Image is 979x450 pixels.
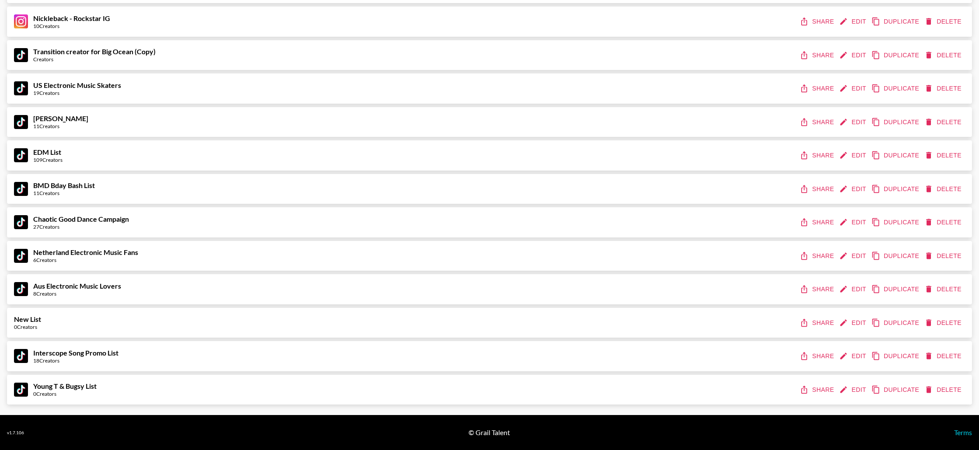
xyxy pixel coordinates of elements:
[870,14,923,30] button: duplicate
[14,148,28,162] img: TikTok
[923,80,965,97] button: delete
[798,147,837,164] button: share
[33,90,121,96] div: 19 Creators
[870,382,923,398] button: duplicate
[14,315,41,323] strong: New List
[798,348,837,364] button: share
[33,148,61,156] strong: EDM List
[33,290,121,297] div: 8 Creators
[923,181,965,197] button: delete
[837,315,870,331] button: edit
[14,81,28,95] img: TikTok
[923,114,965,130] button: delete
[33,47,156,56] strong: Transition creator for Big Ocean (Copy)
[7,430,24,436] div: v 1.7.106
[14,115,28,129] img: TikTok
[837,348,870,364] button: edit
[870,181,923,197] button: duplicate
[837,281,870,297] button: edit
[33,248,138,256] strong: Netherland Electronic Music Fans
[870,47,923,63] button: duplicate
[870,214,923,230] button: duplicate
[798,382,837,398] button: share
[798,315,837,331] button: share
[923,47,965,63] button: delete
[33,357,118,364] div: 18 Creators
[837,47,870,63] button: edit
[870,147,923,164] button: duplicate
[33,123,88,129] div: 11 Creators
[33,349,118,357] strong: Interscope Song Promo List
[798,181,837,197] button: share
[870,80,923,97] button: duplicate
[870,248,923,264] button: duplicate
[923,382,965,398] button: delete
[33,157,62,163] div: 109 Creators
[923,214,965,230] button: delete
[837,114,870,130] button: edit
[469,428,510,437] div: © Grail Talent
[798,281,837,297] button: share
[33,114,88,122] strong: [PERSON_NAME]
[14,324,41,330] div: 0 Creators
[14,282,28,296] img: TikTok
[837,80,870,97] button: edit
[33,223,129,230] div: 27 Creators
[870,348,923,364] button: duplicate
[870,281,923,297] button: duplicate
[33,382,97,390] strong: Young T & Bugsy List
[837,214,870,230] button: edit
[798,214,837,230] button: share
[33,56,156,63] div: Creators
[837,14,870,30] button: edit
[14,349,28,363] img: TikTok
[14,215,28,229] img: TikTok
[33,23,110,29] div: 10 Creators
[33,190,95,196] div: 11 Creators
[837,147,870,164] button: edit
[14,249,28,263] img: TikTok
[798,14,837,30] button: share
[837,248,870,264] button: edit
[923,348,965,364] button: delete
[870,315,923,331] button: duplicate
[923,14,965,30] button: delete
[870,114,923,130] button: duplicate
[923,248,965,264] button: delete
[14,14,28,28] img: Instagram
[837,382,870,398] button: edit
[798,248,837,264] button: share
[14,383,28,397] img: TikTok
[954,428,972,436] a: Terms
[33,391,97,397] div: 0 Creators
[33,14,110,22] strong: Nickleback - Rockstar IG
[33,257,138,263] div: 6 Creators
[14,48,28,62] img: TikTok
[33,282,121,290] strong: Aus Electronic Music Lovers
[923,281,965,297] button: delete
[33,181,95,189] strong: BMD Bday Bash List
[798,114,837,130] button: share
[33,81,121,89] strong: US Electronic Music Skaters
[14,182,28,196] img: TikTok
[798,47,837,63] button: share
[33,215,129,223] strong: Chaotic Good Dance Campaign
[923,147,965,164] button: delete
[837,181,870,197] button: edit
[798,80,837,97] button: share
[923,315,965,331] button: delete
